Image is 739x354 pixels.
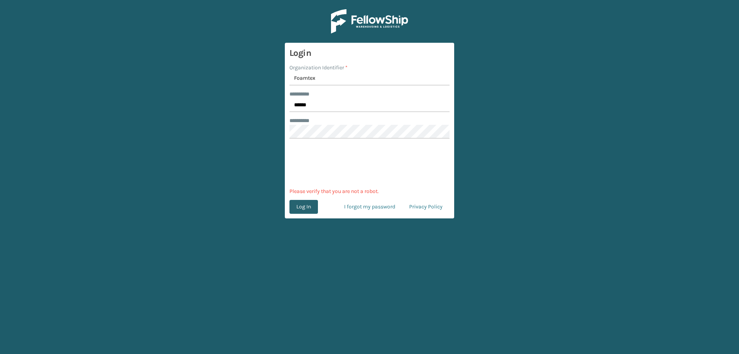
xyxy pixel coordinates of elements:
iframe: reCAPTCHA [311,148,428,178]
button: Log In [289,200,318,214]
a: I forgot my password [337,200,402,214]
img: Logo [331,9,408,34]
p: Please verify that you are not a robot. [289,187,450,195]
h3: Login [289,47,450,59]
a: Privacy Policy [402,200,450,214]
label: Organization Identifier [289,64,348,72]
